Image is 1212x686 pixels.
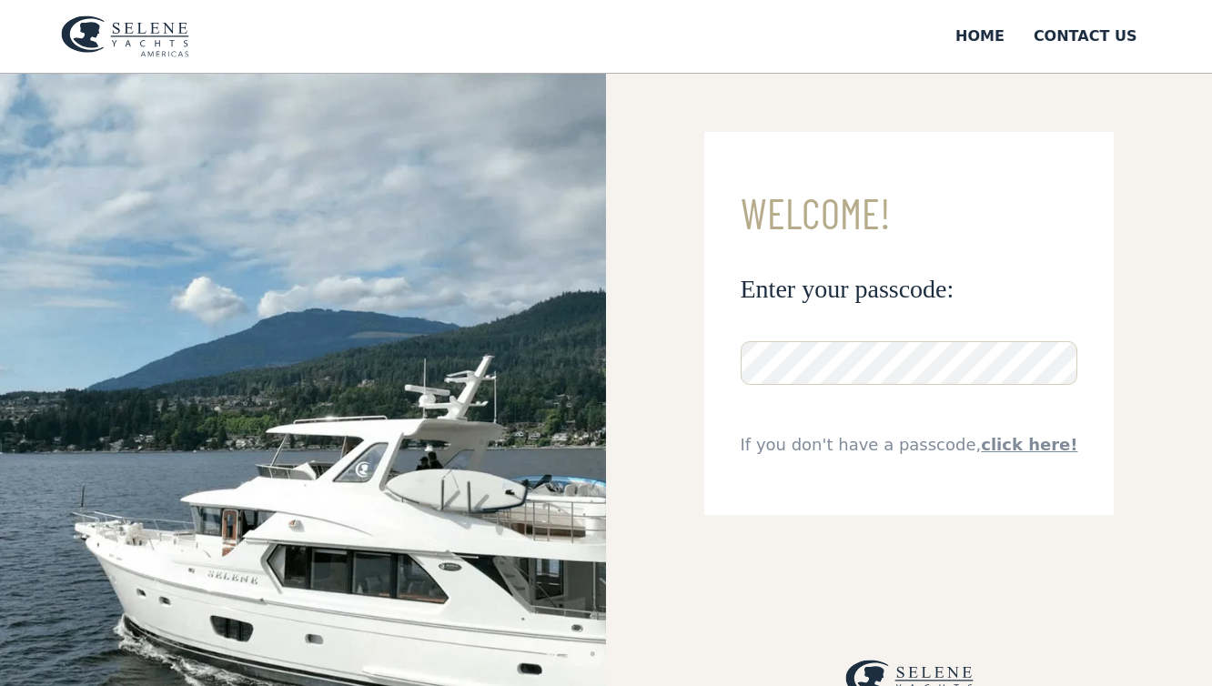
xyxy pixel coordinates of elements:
a: click here! [981,435,1077,454]
div: If you don't have a passcode, [741,432,1078,457]
form: Email Form [704,132,1115,515]
h3: Welcome! [741,190,1078,237]
img: logo [61,15,189,57]
div: Contact US [1034,25,1137,47]
div: Home [955,25,1005,47]
h3: Enter your passcode: [741,273,1078,305]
